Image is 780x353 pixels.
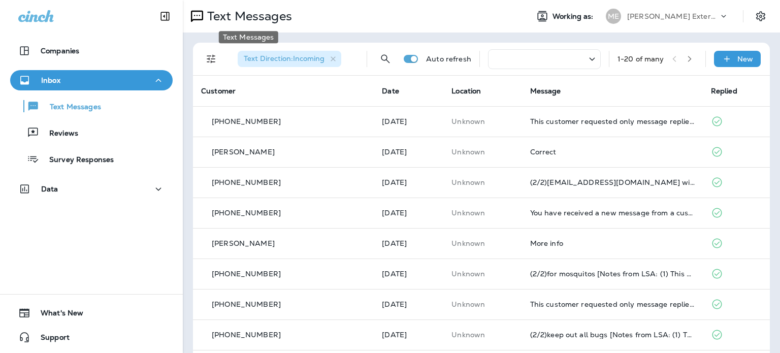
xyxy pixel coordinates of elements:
button: Collapse Sidebar [151,6,179,26]
p: Survey Responses [39,155,114,165]
p: This customer does not have a last location and the phone number they messaged is not assigned to... [451,331,513,339]
p: New [737,55,753,63]
p: Sep 8, 2025 04:06 PM [382,270,435,278]
p: Sep 12, 2025 02:44 PM [382,117,435,125]
div: (2/2)keep out all bugs [Notes from LSA: (1) This customer has requested a quote (2) This customer... [530,331,695,339]
div: More info [530,239,695,247]
p: This customer does not have a last location and the phone number they messaged is not assigned to... [451,239,513,247]
button: Settings [752,7,770,25]
button: Text Messages [10,95,173,117]
p: [PHONE_NUMBER] [212,331,281,339]
button: Filters [201,49,221,69]
p: Data [41,185,58,193]
p: This customer does not have a last location and the phone number they messaged is not assigned to... [451,300,513,308]
button: Companies [10,41,173,61]
div: (2/2)Coffey716@msn.com will be the email used to send report. R/ Mike Coffey. [530,178,695,186]
p: [PERSON_NAME] [212,148,275,156]
p: Sep 9, 2025 12:11 PM [382,239,435,247]
button: Support [10,327,173,347]
p: Text Messages [40,103,101,112]
button: Search Messages [375,49,396,69]
p: Sep 10, 2025 09:22 AM [382,148,435,156]
span: Message [530,86,561,95]
div: This customer requested only message replies (no calls). Reply here or respond via your LSA dashb... [530,117,695,125]
button: What's New [10,303,173,323]
button: Reviews [10,122,173,143]
p: Reviews [39,129,78,139]
div: Text Direction:Incoming [238,51,341,67]
p: [PHONE_NUMBER] [212,178,281,186]
div: This customer requested only message replies (no calls). Reply here or respond via your LSA dashb... [530,300,695,308]
span: Text Direction : Incoming [244,54,324,63]
p: Sep 9, 2025 02:17 PM [382,178,435,186]
span: Date [382,86,399,95]
p: Auto refresh [426,55,471,63]
p: [PERSON_NAME] Exterminating [627,12,719,20]
div: You have received a new message from a customer via Google Local Services Ads. Customer Name: , S... [530,209,695,217]
span: Customer [201,86,236,95]
span: Replied [711,86,737,95]
span: Working as: [552,12,596,21]
button: Inbox [10,70,173,90]
p: Sep 3, 2025 08:54 AM [382,331,435,339]
span: Support [30,333,70,345]
p: This customer does not have a last location and the phone number they messaged is not assigned to... [451,117,513,125]
p: Inbox [41,76,60,84]
p: [PHONE_NUMBER] [212,270,281,278]
span: What's New [30,309,83,321]
p: [PHONE_NUMBER] [212,209,281,217]
button: Survey Responses [10,148,173,170]
p: This customer does not have a last location and the phone number they messaged is not assigned to... [451,270,513,278]
div: Correct [530,148,695,156]
p: This customer does not have a last location and the phone number they messaged is not assigned to... [451,209,513,217]
div: (2/2)for mosquitos [Notes from LSA: (1) This customer has requested a quote (2) This customer has... [530,270,695,278]
div: Text Messages [219,31,278,43]
p: [PHONE_NUMBER] [212,300,281,308]
p: This customer does not have a last location and the phone number they messaged is not assigned to... [451,178,513,186]
p: [PERSON_NAME] [212,239,275,247]
div: ME [606,9,621,24]
div: 1 - 20 of many [617,55,664,63]
span: Location [451,86,481,95]
p: [PHONE_NUMBER] [212,117,281,125]
p: Companies [41,47,79,55]
p: Sep 9, 2025 12:51 PM [382,209,435,217]
button: Data [10,179,173,199]
p: Sep 8, 2025 03:29 PM [382,300,435,308]
p: This customer does not have a last location and the phone number they messaged is not assigned to... [451,148,513,156]
p: Text Messages [203,9,292,24]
